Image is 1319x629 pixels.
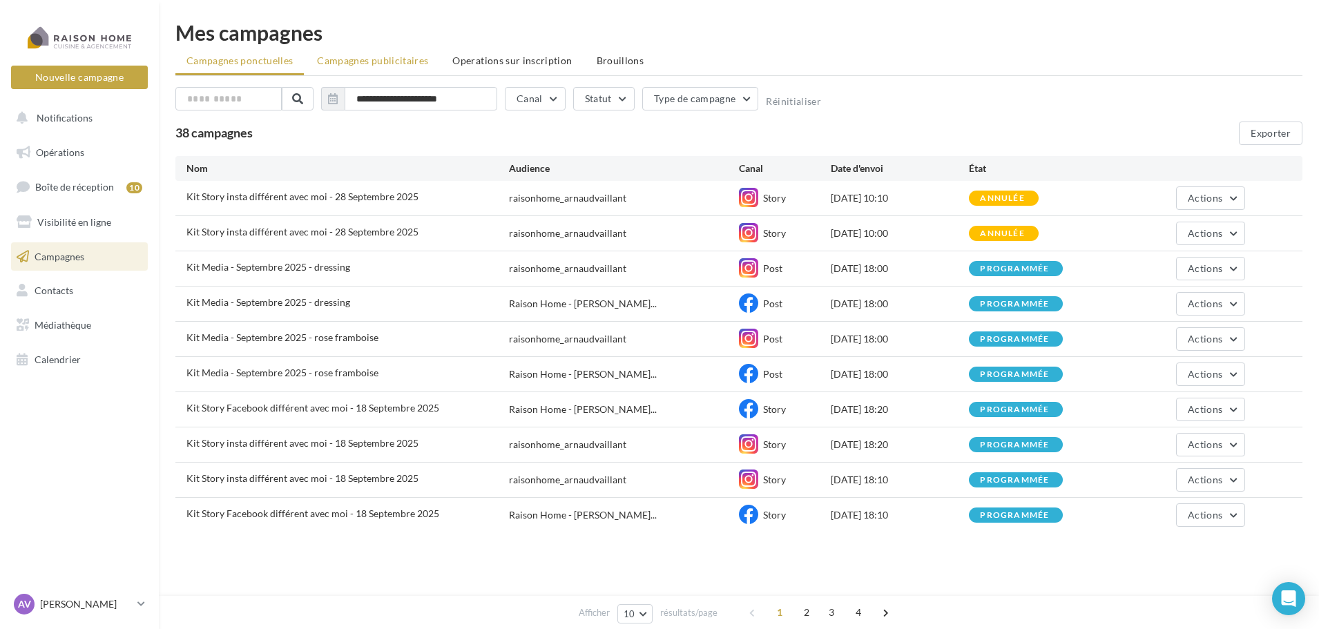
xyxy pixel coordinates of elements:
[186,261,350,273] span: Kit Media - Septembre 2025 - dressing
[37,216,111,228] span: Visibilité en ligne
[573,87,635,110] button: Statut
[509,226,626,240] div: raisonhome_arnaudvaillant
[820,601,843,623] span: 3
[831,297,969,311] div: [DATE] 18:00
[1188,509,1222,521] span: Actions
[1239,122,1302,145] button: Exporter
[1176,292,1245,316] button: Actions
[37,112,93,124] span: Notifications
[505,87,566,110] button: Canal
[831,332,969,346] div: [DATE] 18:00
[763,438,786,450] span: Story
[509,367,657,381] span: Raison Home - [PERSON_NAME]...
[763,262,782,274] span: Post
[739,162,831,175] div: Canal
[763,192,786,204] span: Story
[8,311,151,340] a: Médiathèque
[175,22,1302,43] div: Mes campagnes
[831,508,969,522] div: [DATE] 18:10
[1176,327,1245,351] button: Actions
[847,601,869,623] span: 4
[763,509,786,521] span: Story
[186,367,378,378] span: Kit Media - Septembre 2025 - rose framboise
[8,242,151,271] a: Campagnes
[831,367,969,381] div: [DATE] 18:00
[36,146,84,158] span: Opérations
[1176,186,1245,210] button: Actions
[1188,298,1222,309] span: Actions
[1188,333,1222,345] span: Actions
[509,438,626,452] div: raisonhome_arnaudvaillant
[660,606,718,619] span: résultats/page
[597,55,644,66] span: Brouillons
[763,403,786,415] span: Story
[980,194,1024,203] div: annulée
[1176,222,1245,245] button: Actions
[1188,262,1222,274] span: Actions
[18,597,31,611] span: AV
[35,181,114,193] span: Boîte de réception
[509,508,657,522] span: Raison Home - [PERSON_NAME]...
[1176,433,1245,456] button: Actions
[579,606,610,619] span: Afficher
[452,55,572,66] span: Operations sur inscription
[186,296,350,308] span: Kit Media - Septembre 2025 - dressing
[796,601,818,623] span: 2
[831,403,969,416] div: [DATE] 18:20
[126,182,142,193] div: 10
[617,604,653,623] button: 10
[980,264,1049,273] div: programmée
[1188,368,1222,380] span: Actions
[175,125,253,140] span: 38 campagnes
[11,66,148,89] button: Nouvelle campagne
[769,601,791,623] span: 1
[980,511,1049,520] div: programmée
[1188,403,1222,415] span: Actions
[980,370,1049,379] div: programmée
[509,191,626,205] div: raisonhome_arnaudvaillant
[509,162,739,175] div: Audience
[11,591,148,617] a: AV [PERSON_NAME]
[35,250,84,262] span: Campagnes
[186,402,439,414] span: Kit Story Facebook différent avec moi - 18 Septembre 2025
[1188,474,1222,485] span: Actions
[8,208,151,237] a: Visibilité en ligne
[763,474,786,485] span: Story
[831,191,969,205] div: [DATE] 10:10
[1176,362,1245,386] button: Actions
[1176,257,1245,280] button: Actions
[509,473,626,487] div: raisonhome_arnaudvaillant
[763,298,782,309] span: Post
[1176,503,1245,527] button: Actions
[509,262,626,275] div: raisonhome_arnaudvaillant
[186,437,418,449] span: Kit Story insta différent avec moi - 18 Septembre 2025
[186,191,418,202] span: Kit Story insta différent avec moi - 28 Septembre 2025
[763,368,782,380] span: Post
[8,138,151,167] a: Opérations
[980,441,1049,449] div: programmée
[1188,438,1222,450] span: Actions
[969,162,1107,175] div: État
[980,405,1049,414] div: programmée
[1272,582,1305,615] div: Open Intercom Messenger
[980,300,1049,309] div: programmée
[980,229,1024,238] div: annulée
[831,473,969,487] div: [DATE] 18:10
[763,333,782,345] span: Post
[763,227,786,239] span: Story
[1188,227,1222,239] span: Actions
[186,226,418,238] span: Kit Story insta différent avec moi - 28 Septembre 2025
[8,104,145,133] button: Notifications
[509,403,657,416] span: Raison Home - [PERSON_NAME]...
[509,297,657,311] span: Raison Home - [PERSON_NAME]...
[831,226,969,240] div: [DATE] 10:00
[642,87,759,110] button: Type de campagne
[766,96,821,107] button: Réinitialiser
[8,345,151,374] a: Calendrier
[317,55,428,66] span: Campagnes publicitaires
[624,608,635,619] span: 10
[831,162,969,175] div: Date d'envoi
[1176,468,1245,492] button: Actions
[980,476,1049,485] div: programmée
[1188,192,1222,204] span: Actions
